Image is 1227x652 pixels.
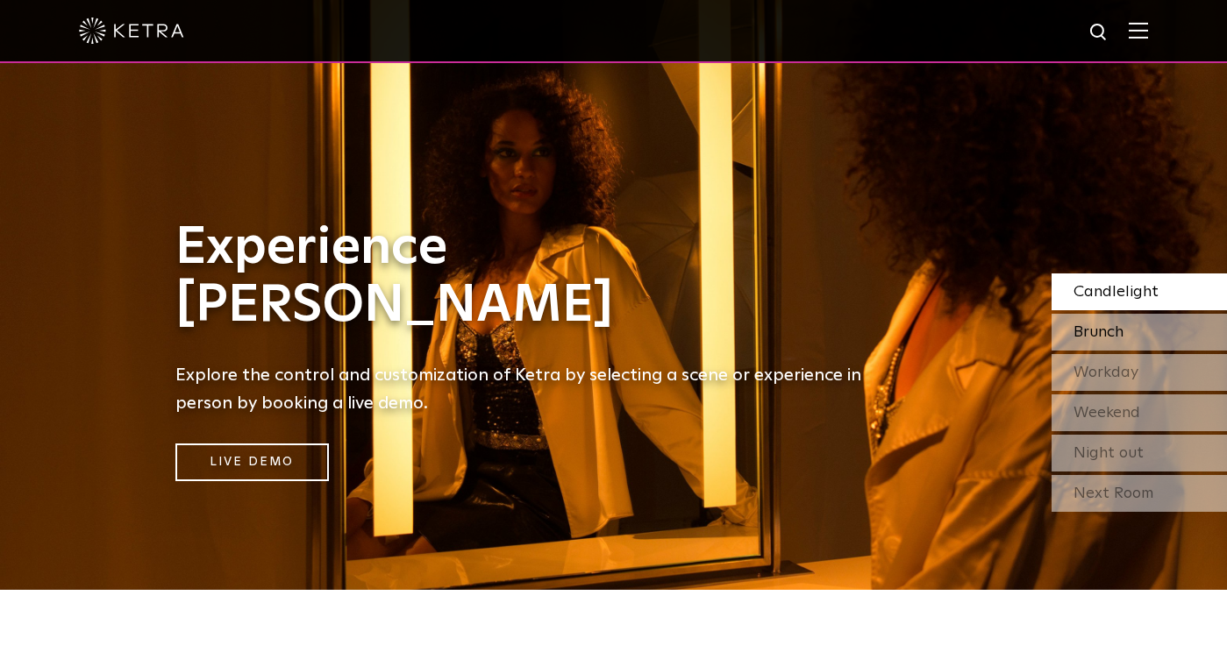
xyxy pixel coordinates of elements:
[1074,284,1159,300] span: Candlelight
[1129,22,1148,39] img: Hamburger%20Nav.svg
[1074,445,1144,461] span: Night out
[175,443,329,481] a: Live Demo
[1074,405,1140,421] span: Weekend
[1074,324,1124,340] span: Brunch
[1074,365,1138,380] span: Workday
[175,219,877,335] h1: Experience [PERSON_NAME]
[79,18,184,44] img: ketra-logo-2019-white
[1088,22,1110,44] img: search icon
[1052,475,1227,512] div: Next Room
[175,361,877,417] h5: Explore the control and customization of Ketra by selecting a scene or experience in person by bo...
